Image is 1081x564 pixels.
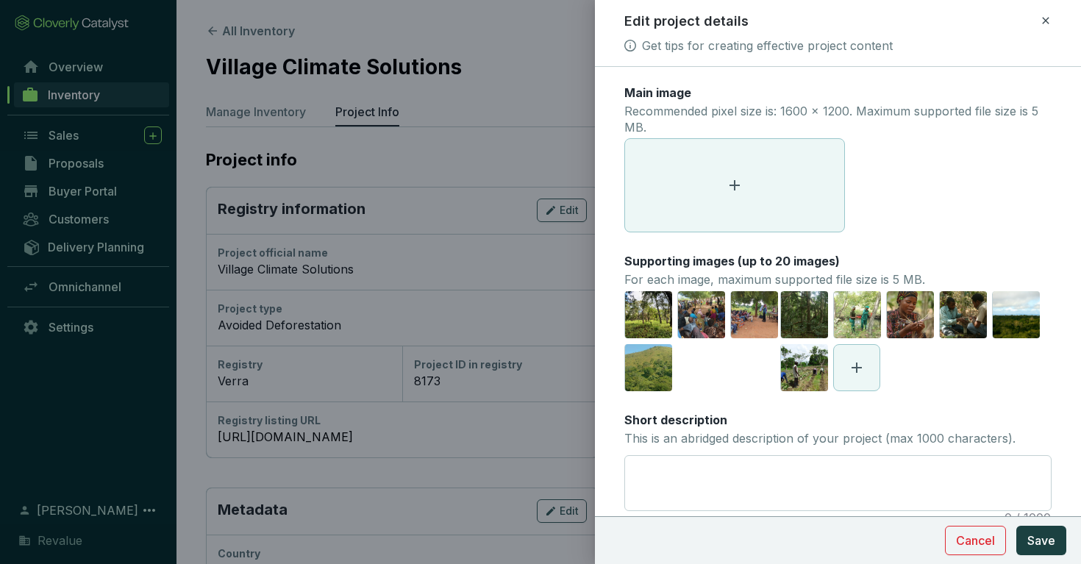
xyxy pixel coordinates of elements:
img: VCSL_Noto_Plateau_Forest.jpg [993,291,1040,338]
img: https://imagedelivery.net/OeX1-Pzk5r51De534GGSBA/prod/supply/projects/a4f4e0bcdf554dc585a637e260c... [731,291,778,338]
img: KiegeiA_boundary survey_2024_02_3.jpg [834,291,881,338]
img: https://imagedelivery.net/OeX1-Pzk5r51De534GGSBA/prod/supply/projects/a4f4e0bcdf554dc585a637e260c... [625,344,672,391]
button: Save [1016,526,1066,555]
button: Cancel [945,526,1006,555]
p: This is an abridged description of your project (max 1000 characters). [624,431,1016,447]
img: Forest_Interior.JPG [781,291,828,338]
span: Save [1027,532,1055,549]
img: Women_Weaving_Near_Forest.jpg [887,291,934,338]
img: https://imagedelivery.net/OeX1-Pzk5r51De534GGSBA/prod/supply/projects/a4f4e0bcdf554dc585a637e260c... [625,291,672,338]
img: Project_area_Farmers_Multching_instead_of_Burning.jpg [781,344,828,391]
img: https://imagedelivery.net/OeX1-Pzk5r51De534GGSBA/prod/supply/projects/a4f4e0bcdf554dc585a637e260c... [678,291,725,338]
p: Recommended pixel size is: 1600 x 1200. Maximum supported file size is 5 MB. [624,104,1052,135]
img: Project_partners_from_Tanzania_Forest_conservation_Group_setup_a_camera_trap.JPG [940,291,987,338]
a: Get tips for creating effective project content [642,37,893,54]
label: Short description [624,412,727,428]
p: For each image, maximum supported file size is 5 MB. [624,272,925,288]
label: Supporting images (up to 20 images) [624,253,840,269]
label: Main image [624,85,691,101]
h2: Edit project details [624,12,749,31]
span: Cancel [956,532,995,549]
